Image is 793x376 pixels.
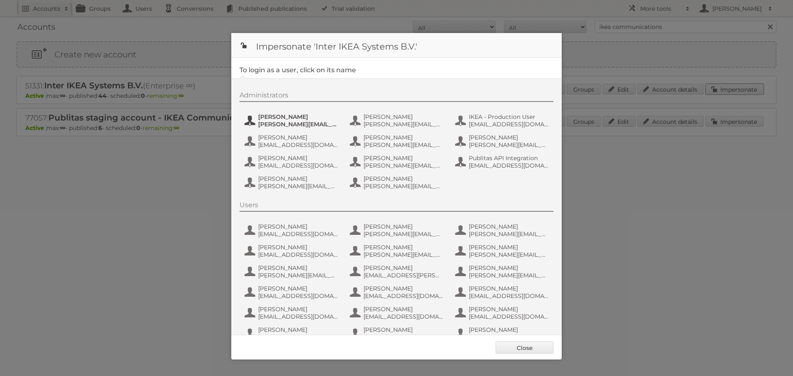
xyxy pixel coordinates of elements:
[231,33,562,58] h1: Impersonate 'Inter IKEA Systems B.V.'
[363,182,444,190] span: [PERSON_NAME][EMAIL_ADDRESS][DOMAIN_NAME]
[454,243,551,259] button: [PERSON_NAME] [PERSON_NAME][EMAIL_ADDRESS][DOMAIN_NAME]
[469,141,549,149] span: [PERSON_NAME][EMAIL_ADDRESS][DOMAIN_NAME]
[469,251,549,258] span: [PERSON_NAME][EMAIL_ADDRESS][DOMAIN_NAME]
[469,113,549,121] span: IKEA - Production User
[363,244,444,251] span: [PERSON_NAME]
[349,222,446,239] button: [PERSON_NAME] [PERSON_NAME][EMAIL_ADDRESS][PERSON_NAME][DOMAIN_NAME]
[363,154,444,162] span: [PERSON_NAME]
[469,333,549,341] span: [EMAIL_ADDRESS][PERSON_NAME][DOMAIN_NAME]
[469,292,549,300] span: [EMAIL_ADDRESS][DOMAIN_NAME]
[454,222,551,239] button: [PERSON_NAME] [PERSON_NAME][EMAIL_ADDRESS][DOMAIN_NAME]
[363,113,444,121] span: [PERSON_NAME]
[349,243,446,259] button: [PERSON_NAME] [PERSON_NAME][EMAIL_ADDRESS][DOMAIN_NAME]
[454,133,551,149] button: [PERSON_NAME] [PERSON_NAME][EMAIL_ADDRESS][DOMAIN_NAME]
[363,223,444,230] span: [PERSON_NAME]
[244,133,341,149] button: [PERSON_NAME] [EMAIL_ADDRESS][DOMAIN_NAME]
[258,134,338,141] span: [PERSON_NAME]
[240,66,356,74] legend: To login as a user, click on its name
[469,305,549,313] span: [PERSON_NAME]
[454,305,551,321] button: [PERSON_NAME] [EMAIL_ADDRESS][DOMAIN_NAME]
[363,162,444,169] span: [PERSON_NAME][EMAIL_ADDRESS][DOMAIN_NAME]
[258,292,338,300] span: [EMAIL_ADDRESS][DOMAIN_NAME]
[258,251,338,258] span: [EMAIL_ADDRESS][DOMAIN_NAME]
[363,264,444,272] span: [PERSON_NAME]
[496,341,553,354] a: Close
[258,285,338,292] span: [PERSON_NAME]
[258,182,338,190] span: [PERSON_NAME][EMAIL_ADDRESS][PERSON_NAME][DOMAIN_NAME]
[363,134,444,141] span: [PERSON_NAME]
[258,313,338,320] span: [EMAIL_ADDRESS][DOMAIN_NAME]
[258,162,338,169] span: [EMAIL_ADDRESS][DOMAIN_NAME]
[244,154,341,170] button: [PERSON_NAME] [EMAIL_ADDRESS][DOMAIN_NAME]
[469,326,549,333] span: [PERSON_NAME]
[258,154,338,162] span: [PERSON_NAME]
[258,305,338,313] span: [PERSON_NAME]
[469,134,549,141] span: [PERSON_NAME]
[244,305,341,321] button: [PERSON_NAME] [EMAIL_ADDRESS][DOMAIN_NAME]
[244,243,341,259] button: [PERSON_NAME] [EMAIL_ADDRESS][DOMAIN_NAME]
[454,325,551,342] button: [PERSON_NAME] [EMAIL_ADDRESS][PERSON_NAME][DOMAIN_NAME]
[258,272,338,279] span: [PERSON_NAME][EMAIL_ADDRESS][PERSON_NAME][DOMAIN_NAME]
[469,121,549,128] span: [EMAIL_ADDRESS][DOMAIN_NAME]
[363,285,444,292] span: [PERSON_NAME]
[363,141,444,149] span: [PERSON_NAME][EMAIL_ADDRESS][PERSON_NAME][DOMAIN_NAME]
[349,263,446,280] button: [PERSON_NAME] [EMAIL_ADDRESS][PERSON_NAME][DOMAIN_NAME]
[363,292,444,300] span: [EMAIL_ADDRESS][DOMAIN_NAME]
[258,244,338,251] span: [PERSON_NAME]
[469,285,549,292] span: [PERSON_NAME]
[258,121,338,128] span: [PERSON_NAME][EMAIL_ADDRESS][DOMAIN_NAME]
[258,326,338,333] span: [PERSON_NAME]
[349,133,446,149] button: [PERSON_NAME] [PERSON_NAME][EMAIL_ADDRESS][PERSON_NAME][DOMAIN_NAME]
[349,325,446,342] button: [PERSON_NAME] [EMAIL_ADDRESS][DOMAIN_NAME]
[244,325,341,342] button: [PERSON_NAME] [PERSON_NAME][EMAIL_ADDRESS][DOMAIN_NAME]
[469,162,549,169] span: [EMAIL_ADDRESS][DOMAIN_NAME]
[363,272,444,279] span: [EMAIL_ADDRESS][PERSON_NAME][DOMAIN_NAME]
[454,263,551,280] button: [PERSON_NAME] [PERSON_NAME][EMAIL_ADDRESS][PERSON_NAME][DOMAIN_NAME]
[244,222,341,239] button: [PERSON_NAME] [EMAIL_ADDRESS][DOMAIN_NAME]
[363,326,444,333] span: [PERSON_NAME]
[363,251,444,258] span: [PERSON_NAME][EMAIL_ADDRESS][DOMAIN_NAME]
[363,305,444,313] span: [PERSON_NAME]
[469,223,549,230] span: [PERSON_NAME]
[349,154,446,170] button: [PERSON_NAME] [PERSON_NAME][EMAIL_ADDRESS][DOMAIN_NAME]
[240,201,553,212] div: Users
[244,112,341,129] button: [PERSON_NAME] [PERSON_NAME][EMAIL_ADDRESS][DOMAIN_NAME]
[349,284,446,300] button: [PERSON_NAME] [EMAIL_ADDRESS][DOMAIN_NAME]
[244,174,341,191] button: [PERSON_NAME] [PERSON_NAME][EMAIL_ADDRESS][PERSON_NAME][DOMAIN_NAME]
[454,154,551,170] button: Publitas API Integration [EMAIL_ADDRESS][DOMAIN_NAME]
[363,175,444,182] span: [PERSON_NAME]
[258,113,338,121] span: [PERSON_NAME]
[363,333,444,341] span: [EMAIL_ADDRESS][DOMAIN_NAME]
[363,230,444,238] span: [PERSON_NAME][EMAIL_ADDRESS][PERSON_NAME][DOMAIN_NAME]
[469,272,549,279] span: [PERSON_NAME][EMAIL_ADDRESS][PERSON_NAME][DOMAIN_NAME]
[469,230,549,238] span: [PERSON_NAME][EMAIL_ADDRESS][DOMAIN_NAME]
[349,305,446,321] button: [PERSON_NAME] [EMAIL_ADDRESS][DOMAIN_NAME]
[469,264,549,272] span: [PERSON_NAME]
[258,175,338,182] span: [PERSON_NAME]
[349,112,446,129] button: [PERSON_NAME] [PERSON_NAME][EMAIL_ADDRESS][PERSON_NAME][DOMAIN_NAME]
[363,313,444,320] span: [EMAIL_ADDRESS][DOMAIN_NAME]
[258,141,338,149] span: [EMAIL_ADDRESS][DOMAIN_NAME]
[454,284,551,300] button: [PERSON_NAME] [EMAIL_ADDRESS][DOMAIN_NAME]
[240,91,553,102] div: Administrators
[258,264,338,272] span: [PERSON_NAME]
[469,154,549,162] span: Publitas API Integration
[244,263,341,280] button: [PERSON_NAME] [PERSON_NAME][EMAIL_ADDRESS][PERSON_NAME][DOMAIN_NAME]
[363,121,444,128] span: [PERSON_NAME][EMAIL_ADDRESS][PERSON_NAME][DOMAIN_NAME]
[258,333,338,341] span: [PERSON_NAME][EMAIL_ADDRESS][DOMAIN_NAME]
[244,284,341,300] button: [PERSON_NAME] [EMAIL_ADDRESS][DOMAIN_NAME]
[258,230,338,238] span: [EMAIL_ADDRESS][DOMAIN_NAME]
[258,223,338,230] span: [PERSON_NAME]
[454,112,551,129] button: IKEA - Production User [EMAIL_ADDRESS][DOMAIN_NAME]
[469,244,549,251] span: [PERSON_NAME]
[349,174,446,191] button: [PERSON_NAME] [PERSON_NAME][EMAIL_ADDRESS][DOMAIN_NAME]
[469,313,549,320] span: [EMAIL_ADDRESS][DOMAIN_NAME]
